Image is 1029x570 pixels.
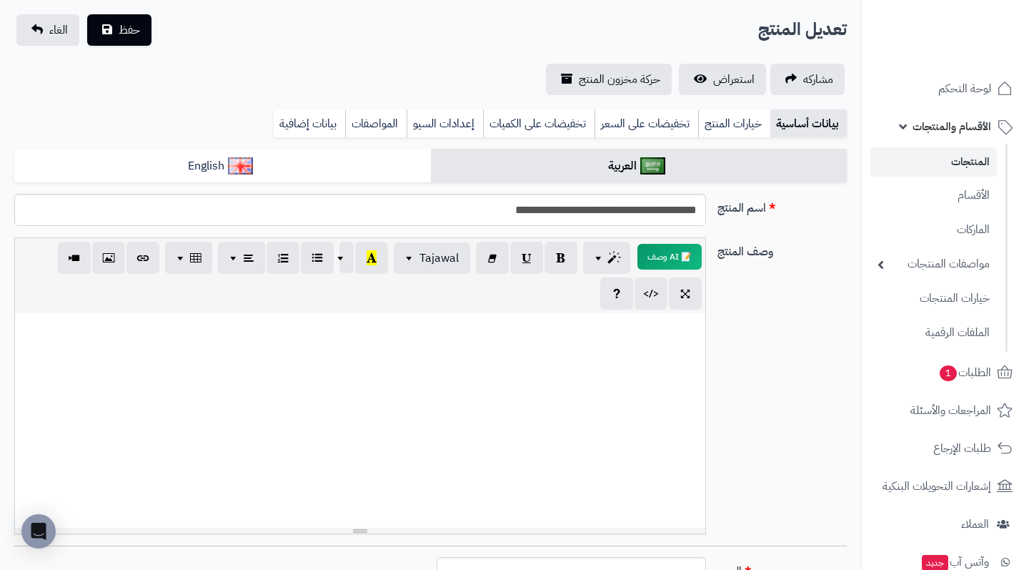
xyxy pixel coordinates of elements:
span: Tajawal [419,250,459,267]
a: تخفيضات على الكميات [483,109,595,138]
a: مشاركه [770,64,845,95]
a: إعدادات السيو [407,109,483,138]
span: الأقسام والمنتجات [913,117,991,137]
button: Tajawal [394,242,470,274]
a: الغاء [16,14,79,46]
a: المواصفات [345,109,407,138]
a: العملاء [870,507,1020,541]
a: إشعارات التحويلات البنكية [870,469,1020,503]
a: الماركات [870,215,997,245]
a: English [14,149,431,184]
span: مشاركه [803,71,833,88]
a: لوحة التحكم [870,72,1020,106]
span: إشعارات التحويلات البنكية [883,476,991,496]
h2: تعديل المنتج [758,15,847,44]
a: استعراض [679,64,766,95]
a: خيارات المنتجات [870,283,997,314]
img: العربية [640,157,665,175]
img: logo-2.png [932,39,1015,69]
button: 📝 AI وصف [637,244,702,270]
a: بيانات إضافية [274,109,345,138]
span: المراجعات والأسئلة [910,401,991,421]
a: خيارات المنتج [698,109,770,138]
span: لوحة التحكم [938,79,991,99]
span: طلبات الإرجاع [933,438,991,458]
span: حركة مخزون المنتج [579,71,660,88]
button: حفظ [87,14,151,46]
span: 1 [940,365,957,381]
div: Open Intercom Messenger [21,514,56,549]
label: وصف المنتج [712,237,852,260]
a: مواصفات المنتجات [870,249,997,280]
span: حفظ [119,21,140,39]
a: تخفيضات على السعر [595,109,698,138]
img: English [228,157,253,175]
a: حركة مخزون المنتج [546,64,672,95]
a: المنتجات [870,147,997,177]
span: الغاء [49,21,68,39]
a: بيانات أساسية [770,109,847,138]
a: الأقسام [870,180,997,211]
span: استعراض [713,71,755,88]
span: الطلبات [938,363,991,383]
a: الملفات الرقمية [870,318,997,348]
a: طلبات الإرجاع [870,431,1020,466]
label: اسم المنتج [712,194,852,217]
a: العربية [431,149,847,184]
span: العملاء [961,514,989,534]
a: المراجعات والأسئلة [870,393,1020,428]
a: الطلبات1 [870,355,1020,390]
